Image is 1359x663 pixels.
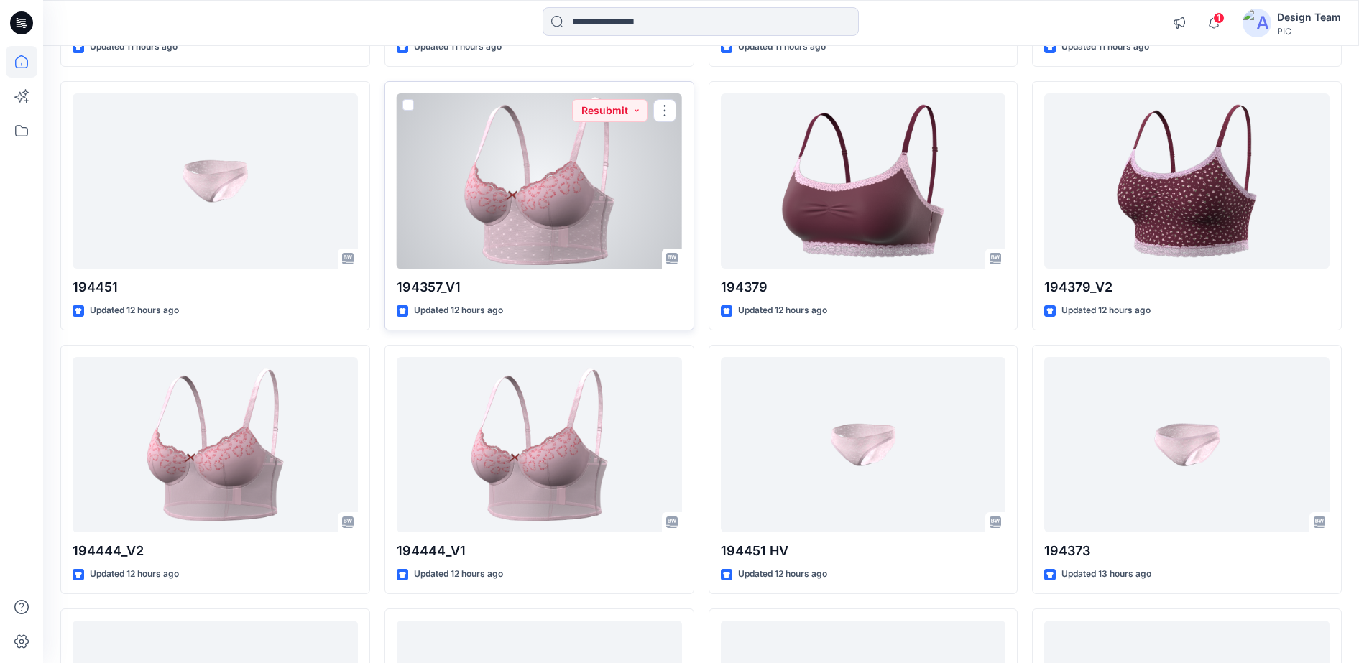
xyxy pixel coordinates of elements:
[738,40,826,55] p: Updated 11 hours ago
[738,303,827,318] p: Updated 12 hours ago
[90,40,178,55] p: Updated 11 hours ago
[73,93,358,269] a: 194451
[1277,26,1341,37] div: PIC
[1243,9,1271,37] img: avatar
[414,303,503,318] p: Updated 12 hours ago
[73,277,358,297] p: 194451
[90,567,179,582] p: Updated 12 hours ago
[1061,303,1151,318] p: Updated 12 hours ago
[1213,12,1225,24] span: 1
[73,541,358,561] p: 194444_V2
[1044,541,1330,561] p: 194373
[1061,567,1151,582] p: Updated 13 hours ago
[90,303,179,318] p: Updated 12 hours ago
[721,541,1006,561] p: 194451 HV
[397,93,682,269] a: 194357_V1
[397,357,682,533] a: 194444_V1
[1277,9,1341,26] div: Design Team
[397,277,682,297] p: 194357_V1
[738,567,827,582] p: Updated 12 hours ago
[721,93,1006,269] a: 194379
[1044,93,1330,269] a: 194379_V2
[721,357,1006,533] a: 194451 HV
[1044,277,1330,297] p: 194379_V2
[73,357,358,533] a: 194444_V2
[414,567,503,582] p: Updated 12 hours ago
[721,277,1006,297] p: 194379
[414,40,502,55] p: Updated 11 hours ago
[1044,357,1330,533] a: 194373
[397,541,682,561] p: 194444_V1
[1061,40,1149,55] p: Updated 11 hours ago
